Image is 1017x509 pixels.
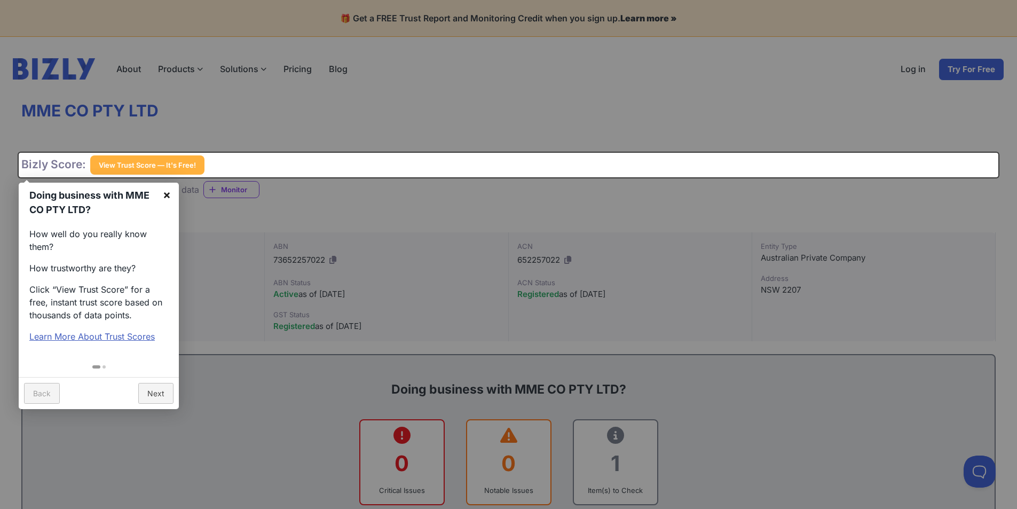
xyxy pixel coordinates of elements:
[155,183,179,207] a: ×
[29,188,154,217] h1: Doing business with MME CO PTY LTD?
[29,331,155,342] a: Learn More About Trust Scores
[29,228,168,253] p: How well do you really know them?
[138,383,174,404] a: Next
[29,262,168,275] p: How trustworthy are they?
[24,383,60,404] a: Back
[29,283,168,322] p: Click “View Trust Score” for a free, instant trust score based on thousands of data points.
